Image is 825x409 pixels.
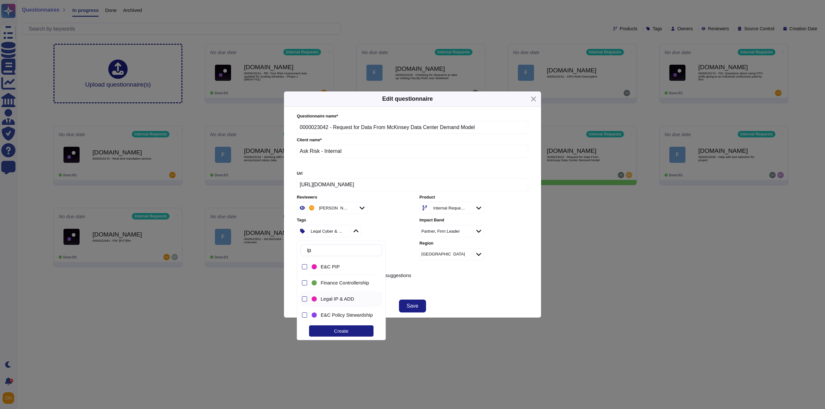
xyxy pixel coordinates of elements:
span: Save [407,303,418,309]
span: E&C PIP [321,264,340,270]
div: E&C Policy Stewardship [310,308,375,322]
label: Reviewers [297,195,405,200]
div: E&C PIP [321,264,373,270]
div: Legal IP & ADD [310,295,318,303]
span: Legal IP & ADD [321,296,354,302]
input: Enter company name of the client [297,145,528,158]
div: Partner, Firm Leader [422,229,460,233]
label: Impact Band [420,218,528,222]
div: Finance Controllership [310,279,318,287]
img: user [309,205,314,210]
label: Region [420,241,528,246]
div: Internal Requests [433,206,465,210]
input: Enter questionnaire name [297,121,528,134]
span: Finance Controllership [321,280,369,286]
h5: Edit questionnaire [382,95,433,103]
div: Legal Cyber & Data [311,229,343,233]
div: Finance Controllership [321,280,373,286]
label: Questionnaire name [297,114,528,118]
div: [GEOGRAPHIC_DATA] [422,252,465,256]
label: Client name [297,138,528,142]
div: Create [309,325,374,337]
button: Save [399,300,426,312]
input: Search by keywords [304,245,382,256]
button: Close [529,94,539,104]
div: E&C PIP [310,259,375,274]
label: Product [420,195,528,200]
label: Url [297,172,528,176]
label: Suggestion source control [297,266,528,270]
div: E&C PIP [310,263,318,271]
div: E&C Policy Stewardship [310,311,318,319]
label: Tags [297,218,405,222]
div: [PERSON_NAME] [319,206,349,210]
div: Legal IP & ADD [321,296,373,302]
input: Online platform url [297,178,528,191]
div: Finance Controllership [310,275,375,290]
div: Legal IP & ADD [310,292,375,306]
span: E&C Policy Stewardship [321,312,373,318]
